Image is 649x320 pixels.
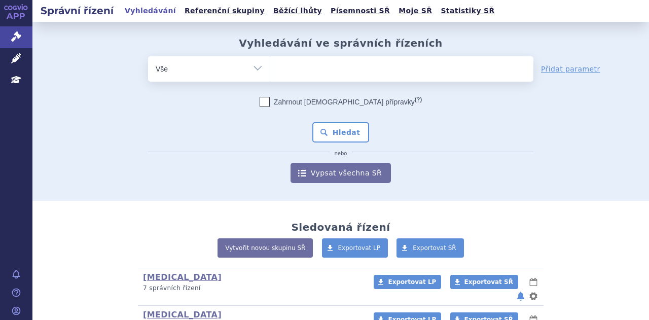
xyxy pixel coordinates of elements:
[291,163,391,183] a: Vypsat všechna SŘ
[438,4,497,18] a: Statistiky SŘ
[32,4,122,18] h2: Správní řízení
[374,275,441,289] a: Exportovat LP
[338,244,381,252] span: Exportovat LP
[143,284,360,293] p: 7 správních řízení
[239,37,443,49] h2: Vyhledávání ve správních řízeních
[312,122,370,143] button: Hledat
[388,278,436,286] span: Exportovat LP
[415,96,422,103] abbr: (?)
[413,244,456,252] span: Exportovat SŘ
[516,290,526,302] button: notifikace
[396,238,464,258] a: Exportovat SŘ
[260,97,422,107] label: Zahrnout [DEMOGRAPHIC_DATA] přípravky
[291,221,390,233] h2: Sledovaná řízení
[450,275,518,289] a: Exportovat SŘ
[143,272,222,282] a: [MEDICAL_DATA]
[143,310,222,319] a: [MEDICAL_DATA]
[528,276,538,288] button: lhůty
[328,4,393,18] a: Písemnosti SŘ
[464,278,513,286] span: Exportovat SŘ
[395,4,435,18] a: Moje SŘ
[541,64,600,74] a: Přidat parametr
[270,4,325,18] a: Běžící lhůty
[122,4,179,18] a: Vyhledávání
[182,4,268,18] a: Referenční skupiny
[218,238,313,258] a: Vytvořit novou skupinu SŘ
[330,151,352,157] i: nebo
[322,238,388,258] a: Exportovat LP
[528,290,538,302] button: nastavení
